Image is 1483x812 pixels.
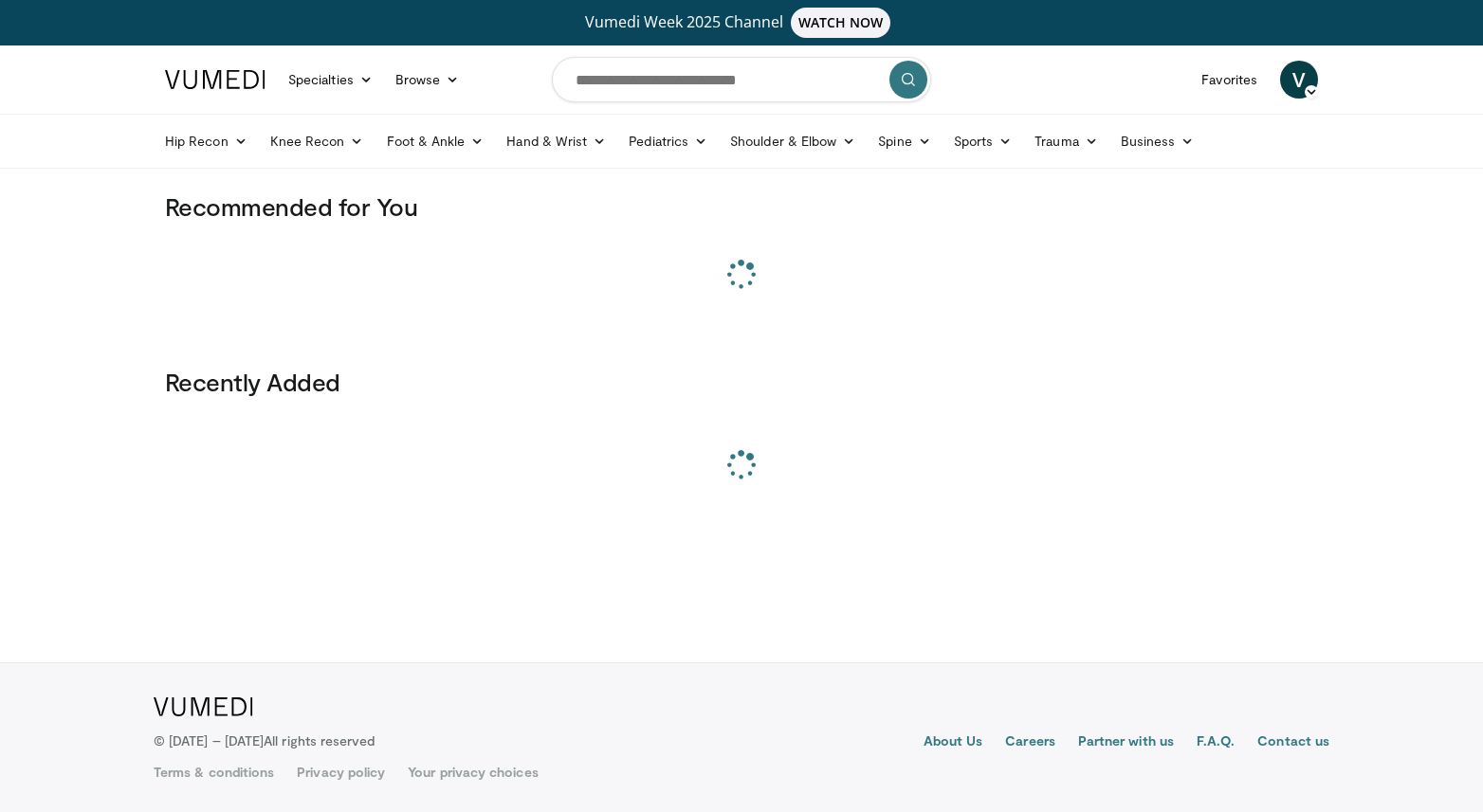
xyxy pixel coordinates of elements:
img: VuMedi Logo [165,70,265,89]
a: Sports [943,122,1024,160]
span: All rights reserved [264,732,375,749]
a: Spine [867,122,942,160]
a: Foot & Ankle [375,122,496,160]
p: © [DATE] – [DATE] [154,731,375,750]
a: Browse [384,61,471,99]
h3: Recently Added [165,367,1318,397]
a: Knee Recon [259,122,375,160]
a: Your privacy choices [408,763,538,782]
a: Pediatrics [617,122,719,160]
a: Partner with us [1078,731,1174,754]
a: Shoulder & Elbow [719,122,867,160]
a: Terms & conditions [154,763,274,782]
a: Specialties [277,61,384,99]
a: Vumedi Week 2025 ChannelWATCH NOW [168,8,1315,38]
a: Favorites [1190,61,1269,99]
h3: Recommended for You [165,191,1318,222]
span: WATCH NOW [791,8,891,38]
a: V [1280,61,1318,99]
a: Trauma [1023,122,1109,160]
a: Hand & Wrist [495,122,617,160]
a: Business [1109,122,1206,160]
a: Contact us [1257,731,1329,754]
img: VuMedi Logo [154,697,253,716]
a: Hip Recon [154,122,259,160]
a: Careers [1005,731,1055,754]
a: Privacy policy [297,763,385,782]
input: Search topics, interventions [552,57,931,102]
a: F.A.Q. [1197,731,1235,754]
a: About Us [924,731,983,754]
